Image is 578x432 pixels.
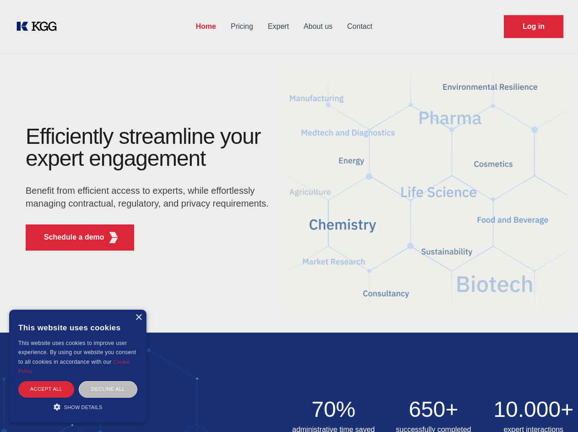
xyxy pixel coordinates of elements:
a: Pricing [223,15,260,38]
h2: 650+ [389,399,478,421]
button: Schedule a demoKGG Fifth Element RED [26,224,134,251]
a: Request Demo [504,15,563,38]
a: Expert [260,15,296,38]
a: Cookie Policy [18,359,130,374]
div: Close [135,314,142,321]
p: Schedule a demo [44,232,104,243]
p: Benefit from efficient access to experts, while effortlessly managing contractual, regulatory, an... [26,184,275,210]
h2: 70% [289,399,378,421]
div: Show details [18,402,137,411]
div: This website uses cookies [18,317,137,339]
span: Show details [64,405,103,410]
span: This website uses cookies to improve user experience. By using our website you consent to all coo... [18,340,136,365]
div: Accept all [18,381,74,397]
a: KOL Knowledge Platform: Talk to Key External Experts (KEE) [15,19,64,34]
iframe: Chat Widget [532,388,578,432]
h1: Efficiently streamline your expert engagement [26,126,275,170]
a: Home [189,15,223,38]
img: KGG Fifth Element RED [108,232,119,243]
a: About us [296,15,340,38]
div: Decline all [79,381,137,397]
a: Contact [340,15,380,38]
img: KGG Fifth Element RED [289,60,567,323]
